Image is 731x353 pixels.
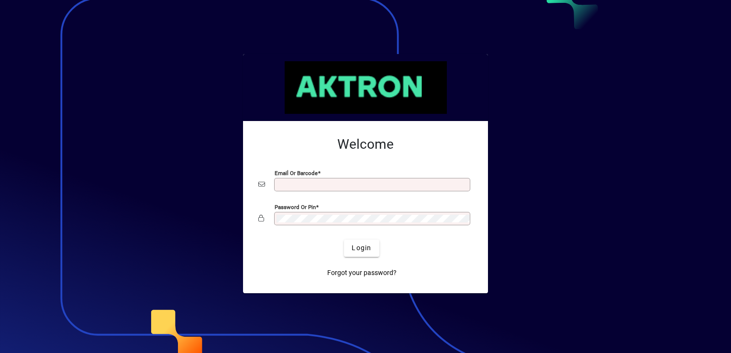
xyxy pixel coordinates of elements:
[275,169,318,176] mat-label: Email or Barcode
[258,136,473,153] h2: Welcome
[327,268,397,278] span: Forgot your password?
[344,240,379,257] button: Login
[352,243,371,253] span: Login
[275,203,316,210] mat-label: Password or Pin
[323,265,400,282] a: Forgot your password?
